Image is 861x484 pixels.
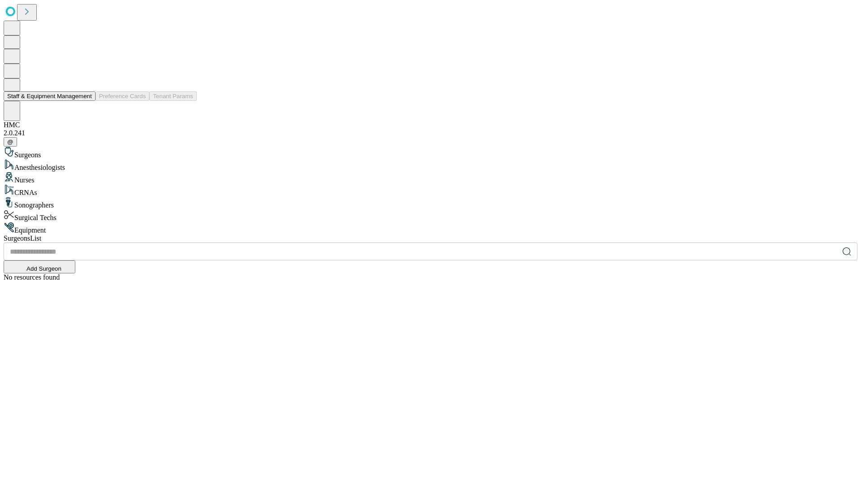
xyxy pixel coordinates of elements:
[4,260,75,273] button: Add Surgeon
[26,265,61,272] span: Add Surgeon
[4,121,857,129] div: HMC
[4,129,857,137] div: 2.0.241
[4,184,857,197] div: CRNAs
[4,273,857,281] div: No resources found
[4,234,857,242] div: Surgeons List
[149,91,197,101] button: Tenant Params
[4,147,857,159] div: Surgeons
[4,172,857,184] div: Nurses
[4,209,857,222] div: Surgical Techs
[7,138,13,145] span: @
[4,91,96,101] button: Staff & Equipment Management
[4,197,857,209] div: Sonographers
[4,222,857,234] div: Equipment
[4,137,17,147] button: @
[4,159,857,172] div: Anesthesiologists
[96,91,149,101] button: Preference Cards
